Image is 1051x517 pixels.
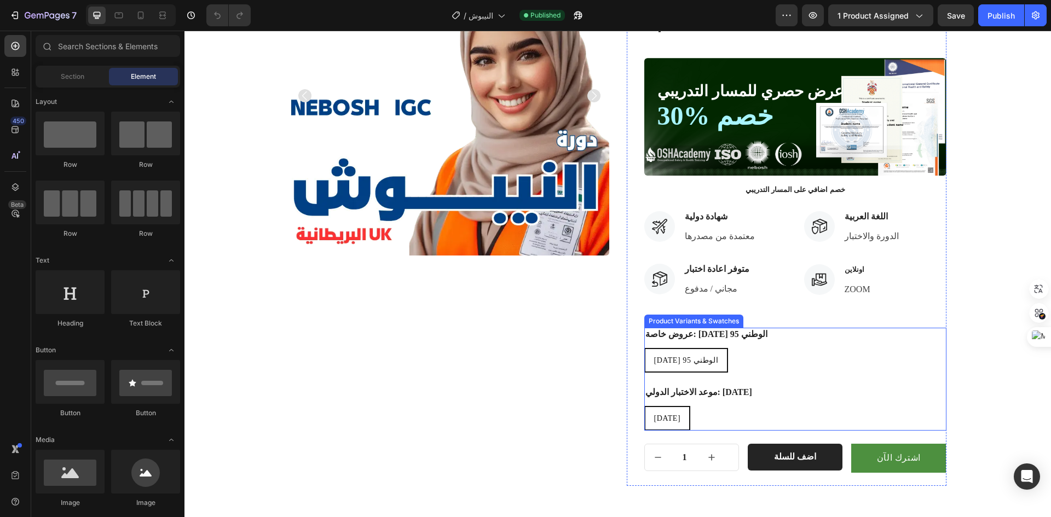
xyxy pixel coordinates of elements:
span: / [464,10,466,21]
div: Beta [8,200,26,209]
span: 1 product assigned [838,10,909,21]
div: Text Block [111,318,180,328]
span: [DATE] [470,384,496,392]
strong: شهادة دولية [500,181,543,190]
button: <p>اشترك الآن</p> [667,413,761,442]
span: النيبوش [469,10,493,21]
span: Element [131,72,156,82]
p: معتمدة من مصدرها [500,199,570,212]
input: quantity [487,414,514,440]
div: اضف للسلة [590,421,632,432]
p: مجاني / مدفوع [500,252,565,265]
div: Product Variants & Swatches [462,286,557,295]
button: increment [514,414,540,440]
div: Row [36,160,105,170]
p: 7 [72,9,77,22]
strong: خصم اضافي على المسار التدريبي [561,155,661,163]
button: 7 [4,4,82,26]
p: اشترك الآن [692,420,736,435]
div: Image [36,498,105,508]
div: Background Image [460,27,762,145]
strong: متوفر اعادة اختبار [500,234,565,243]
div: Row [36,229,105,239]
span: Media [36,435,55,445]
span: Toggle open [163,341,180,359]
div: Image [111,498,180,508]
strong: اللغة العربية [660,181,703,190]
span: Published [530,10,561,20]
span: Toggle open [163,252,180,269]
button: اضف للسلة [563,413,658,440]
button: 1 product assigned [828,4,933,26]
div: 450 [10,117,26,125]
p: ZOOM [660,252,686,265]
span: Text [36,255,49,265]
div: Publish [988,10,1015,21]
p: عرض حصري للمسار التدريبي [473,53,749,69]
p: 30% خصم [473,71,749,100]
span: [DATE] الوطني 95 [470,326,534,334]
div: Button [111,408,180,418]
legend: موعد الاختبار الدولي: [DATE] [460,355,569,369]
button: Publish [978,4,1024,26]
span: Toggle open [163,93,180,111]
span: Layout [36,97,57,107]
button: decrement [460,414,487,440]
span: Toggle open [163,431,180,449]
div: Undo/Redo [206,4,251,26]
input: Search Sections & Elements [36,35,180,57]
div: Row [111,229,180,239]
div: Button [36,408,105,418]
span: Button [36,345,56,355]
strong: اونلاين [660,235,680,243]
div: Open Intercom Messenger [1014,463,1040,490]
legend: عروض خاصة: [DATE] الوطني 95 [460,297,584,311]
iframe: Design area [184,31,1051,517]
button: Carousel Next Arrow [403,59,416,72]
button: Save [938,4,974,26]
p: الدورة والاختبار [660,199,714,212]
div: Heading [36,318,105,328]
div: Row [111,160,180,170]
span: Section [61,72,84,82]
span: Save [947,11,965,20]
